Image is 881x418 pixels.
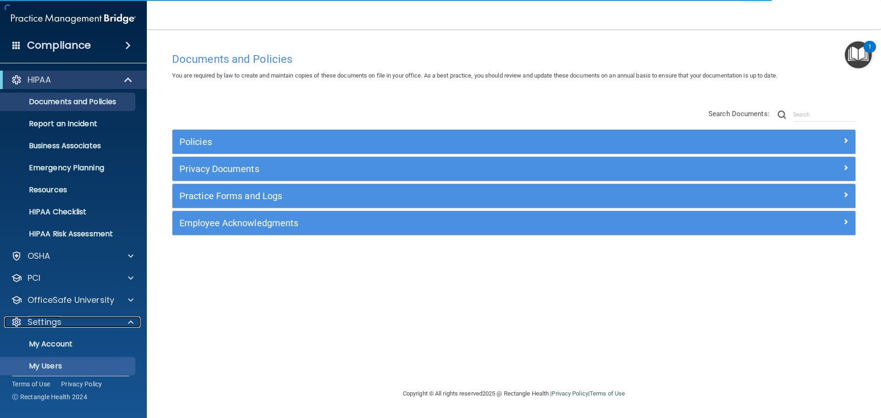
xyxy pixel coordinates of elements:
[11,251,134,262] a: OSHA
[172,72,777,79] span: You are required by law to create and maintain copies of these documents on file in your office. ...
[6,119,131,128] p: Report an Incident
[179,189,848,203] a: Practice Forms and Logs
[590,390,625,397] a: Terms of Use
[6,185,131,195] p: Resources
[11,273,134,284] a: PCI
[11,10,136,28] img: PMB logo
[845,41,872,68] button: Open Resource Center, 1 new notification
[28,317,61,328] p: Settings
[27,39,91,52] h4: Compliance
[346,379,681,408] div: Copyright © All rights reserved 2025 @ Rectangle Health | |
[793,108,856,122] input: Search
[708,110,769,118] span: Search Documents:
[28,295,114,306] p: OfficeSafe University
[61,379,102,389] a: Privacy Policy
[552,390,588,397] a: Privacy Policy
[179,191,678,201] h5: Practice Forms and Logs
[6,229,131,239] p: HIPAA Risk Assessment
[868,47,871,59] div: 1
[6,97,131,106] p: Documents and Policies
[179,216,848,230] a: Employee Acknowledgments
[722,353,870,390] iframe: Drift Widget Chat Controller
[179,134,848,149] a: Policies
[6,141,131,150] p: Business Associates
[12,379,50,389] a: Terms of Use
[6,340,131,349] p: My Account
[11,74,133,85] a: HIPAA
[28,74,51,85] p: HIPAA
[11,317,134,328] a: Settings
[6,207,131,217] p: HIPAA Checklist
[172,53,856,65] h4: Documents and Policies
[11,295,134,306] a: OfficeSafe University
[28,251,50,262] p: OSHA
[28,273,40,284] p: PCI
[12,392,87,401] span: Ⓒ Rectangle Health 2024
[179,162,848,176] a: Privacy Documents
[179,137,678,147] h5: Policies
[778,111,786,119] img: ic-search.3b580494.png
[179,164,678,174] h5: Privacy Documents
[6,163,131,173] p: Emergency Planning
[6,362,131,371] p: My Users
[179,218,678,228] h5: Employee Acknowledgments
